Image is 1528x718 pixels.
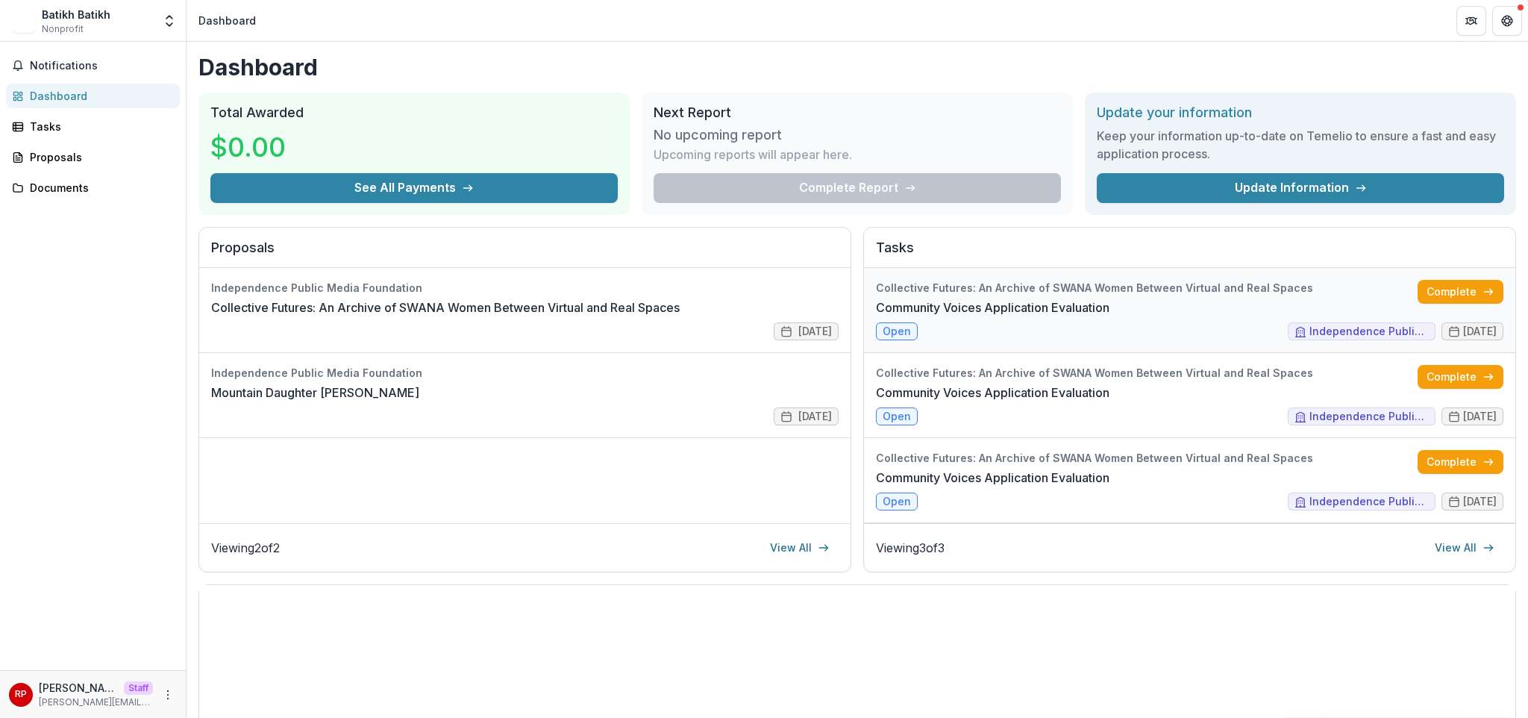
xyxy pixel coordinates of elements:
[159,6,180,36] button: Open entity switcher
[211,299,680,316] a: Collective Futures: An Archive of SWANA Women Between Virtual and Real Spaces
[654,146,852,163] p: Upcoming reports will appear here.
[210,173,618,203] button: See All Payments
[6,145,180,169] a: Proposals
[1456,6,1486,36] button: Partners
[1097,173,1504,203] a: Update Information
[1418,365,1503,389] a: Complete
[12,9,36,33] img: Batikh Batikh
[30,119,168,134] div: Tasks
[761,536,839,560] a: View All
[654,127,782,143] h3: No upcoming report
[159,686,177,704] button: More
[211,539,280,557] p: Viewing 2 of 2
[42,7,110,22] div: Batikh Batikh
[198,54,1516,81] h1: Dashboard
[198,13,256,28] div: Dashboard
[876,299,1109,316] a: Community Voices Application Evaluation
[6,175,180,200] a: Documents
[30,60,174,72] span: Notifications
[876,539,945,557] p: Viewing 3 of 3
[1097,127,1504,163] h3: Keep your information up-to-date on Temelio to ensure a fast and easy application process.
[30,180,168,196] div: Documents
[39,696,153,709] p: [PERSON_NAME][EMAIL_ADDRESS][DOMAIN_NAME]
[192,10,262,31] nav: breadcrumb
[1418,280,1503,304] a: Complete
[876,384,1109,402] a: Community Voices Application Evaluation
[6,84,180,108] a: Dashboard
[210,127,322,167] h3: $0.00
[1492,6,1522,36] button: Get Help
[211,240,839,268] h2: Proposals
[210,104,618,121] h2: Total Awarded
[39,680,118,696] p: [PERSON_NAME]
[15,690,27,699] div: Ruthwick Pathireddy
[211,384,419,402] a: Mountain Daughter [PERSON_NAME]
[30,149,168,165] div: Proposals
[6,54,180,78] button: Notifications
[1426,536,1503,560] a: View All
[1418,450,1503,474] a: Complete
[876,240,1503,268] h2: Tasks
[124,681,153,695] p: Staff
[1097,104,1504,121] h2: Update your information
[876,469,1109,487] a: Community Voices Application Evaluation
[42,22,84,36] span: Nonprofit
[6,114,180,139] a: Tasks
[654,104,1061,121] h2: Next Report
[30,88,168,104] div: Dashboard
